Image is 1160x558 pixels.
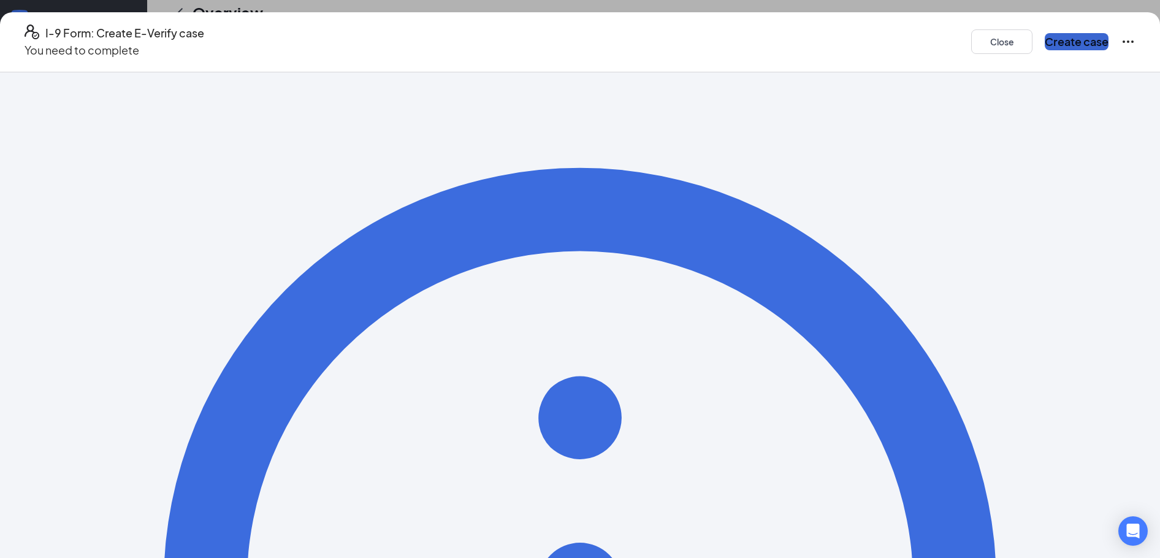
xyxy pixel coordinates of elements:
h4: I-9 Form: Create E-Verify case [45,25,204,42]
button: Create case [1045,33,1108,50]
p: You need to complete [25,42,204,59]
svg: FormI9EVerifyIcon [25,25,39,39]
svg: Ellipses [1121,34,1135,49]
button: Close [971,29,1032,54]
div: Open Intercom Messenger [1118,516,1148,546]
